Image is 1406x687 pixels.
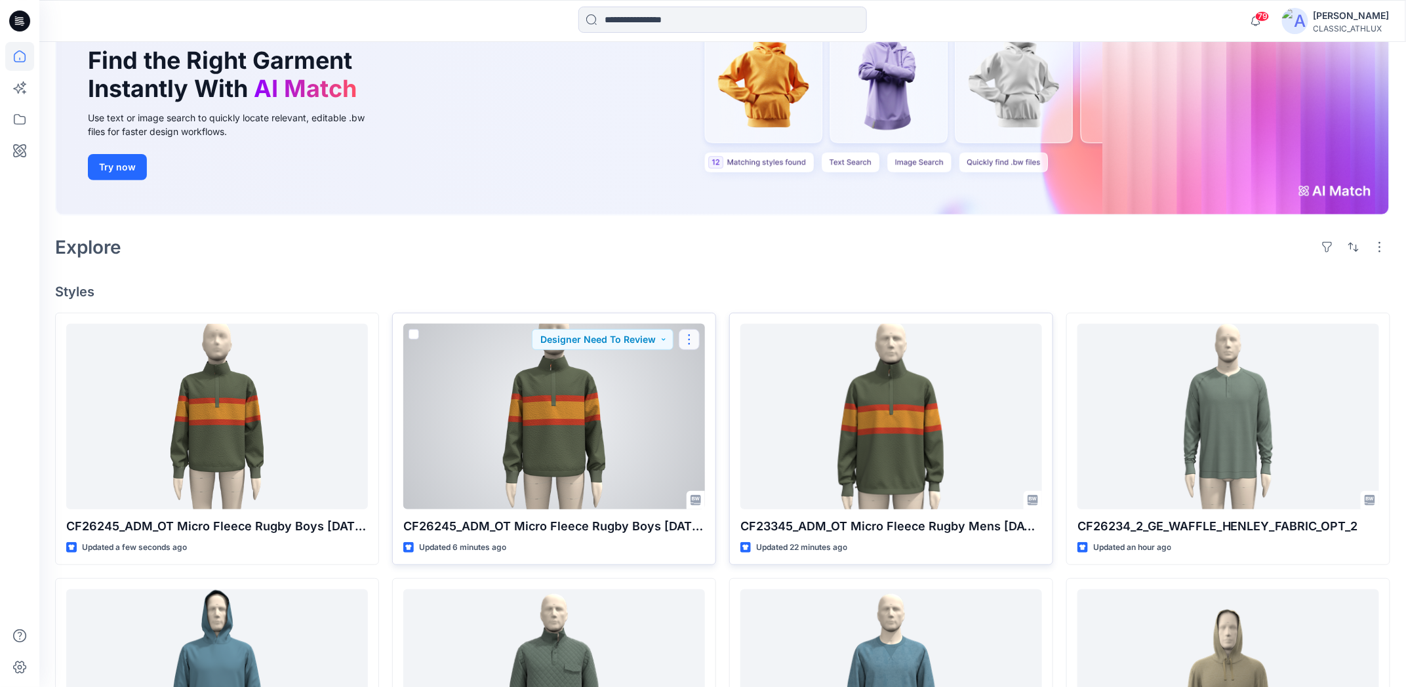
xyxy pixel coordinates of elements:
[1314,8,1390,24] div: [PERSON_NAME]
[756,541,847,555] p: Updated 22 minutes ago
[82,541,187,555] p: Updated a few seconds ago
[403,324,705,509] a: CF26245_ADM_OT Micro Fleece Rugby Boys 06OCT25 REV
[1077,517,1379,536] p: CF26234_2_GE_WAFFLE_HENLEY_FABRIC_OPT_2
[66,324,368,509] a: CF26245_ADM_OT Micro Fleece Rugby Boys 06OCT25 REV
[740,324,1042,509] a: CF23345_ADM_OT Micro Fleece Rugby Mens 05OCT25
[419,541,506,555] p: Updated 6 minutes ago
[55,284,1390,300] h4: Styles
[1282,8,1308,34] img: avatar
[1255,11,1270,22] span: 79
[740,517,1042,536] p: CF23345_ADM_OT Micro Fleece Rugby Mens [DATE]
[66,517,368,536] p: CF26245_ADM_OT Micro Fleece Rugby Boys [DATE] REV
[254,74,357,103] span: AI Match
[403,517,705,536] p: CF26245_ADM_OT Micro Fleece Rugby Boys [DATE] REV
[88,111,383,138] div: Use text or image search to quickly locate relevant, editable .bw files for faster design workflows.
[1093,541,1171,555] p: Updated an hour ago
[88,47,363,103] h1: Find the Right Garment Instantly With
[1314,24,1390,33] div: CLASSIC_ATHLUX
[55,237,121,258] h2: Explore
[88,154,147,180] button: Try now
[1077,324,1379,509] a: CF26234_2_GE_WAFFLE_HENLEY_FABRIC_OPT_2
